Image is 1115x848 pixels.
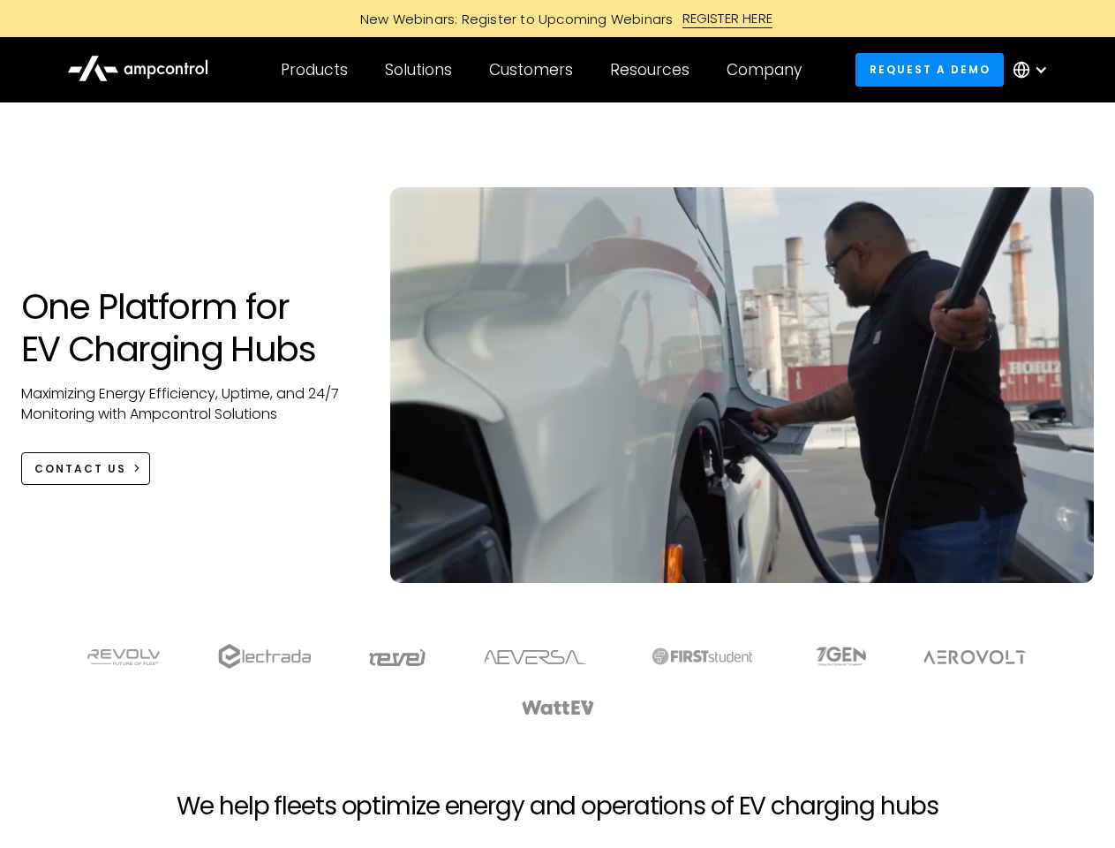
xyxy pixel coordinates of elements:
[727,60,802,79] div: Company
[610,60,689,79] div: Resources
[177,791,938,821] h2: We help fleets optimize energy and operations of EV charging hubs
[855,53,1004,86] a: Request a demo
[218,644,311,669] img: electrada logo
[682,9,773,28] div: REGISTER HERE
[21,452,151,485] a: CONTACT US
[21,285,356,370] h1: One Platform for EV Charging Hubs
[281,60,348,79] div: Products
[489,60,573,79] div: Customers
[343,10,682,28] div: New Webinars: Register to Upcoming Webinars
[161,9,955,28] a: New Webinars: Register to Upcoming WebinarsREGISTER HERE
[385,60,452,79] div: Solutions
[923,650,1028,664] img: Aerovolt Logo
[521,700,595,715] img: WattEV logo
[21,384,356,424] p: Maximizing Energy Efficiency, Uptime, and 24/7 Monitoring with Ampcontrol Solutions
[34,461,126,477] div: CONTACT US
